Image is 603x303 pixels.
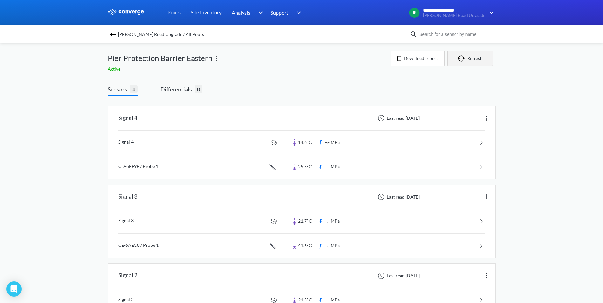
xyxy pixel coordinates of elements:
span: Sensors [108,85,130,94]
div: Last read [DATE] [374,114,421,122]
img: icon-refresh.svg [458,55,467,62]
button: Download report [391,51,445,66]
img: more.svg [483,114,490,122]
img: icon-search.svg [410,30,417,38]
button: Refresh [447,51,493,66]
span: Differentials [161,85,195,94]
img: downArrow.svg [254,9,264,17]
div: Signal 3 [118,189,137,205]
div: Signal 2 [118,267,137,284]
span: Support [271,9,288,17]
input: Search for a sensor by name [417,31,494,38]
img: downArrow.svg [485,9,496,17]
span: Active [108,66,122,71]
img: more.svg [483,272,490,279]
div: Signal 4 [118,110,137,126]
span: [PERSON_NAME] Road Upgrade / All Pours [118,30,204,39]
div: Last read [DATE] [374,272,421,279]
img: logo_ewhite.svg [108,8,145,16]
img: icon-file.svg [397,56,401,61]
img: backspace.svg [109,30,117,38]
img: more.svg [212,55,220,62]
span: [PERSON_NAME] Road Upgrade [423,13,485,18]
span: - [122,66,125,71]
div: Last read [DATE] [374,193,421,201]
img: downArrow.svg [293,9,303,17]
div: Open Intercom Messenger [6,281,22,297]
span: Pier Protection Barrier Eastern [108,52,212,64]
img: more.svg [483,193,490,201]
span: 4 [130,85,138,93]
span: 0 [195,85,202,93]
span: Analysis [232,9,250,17]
